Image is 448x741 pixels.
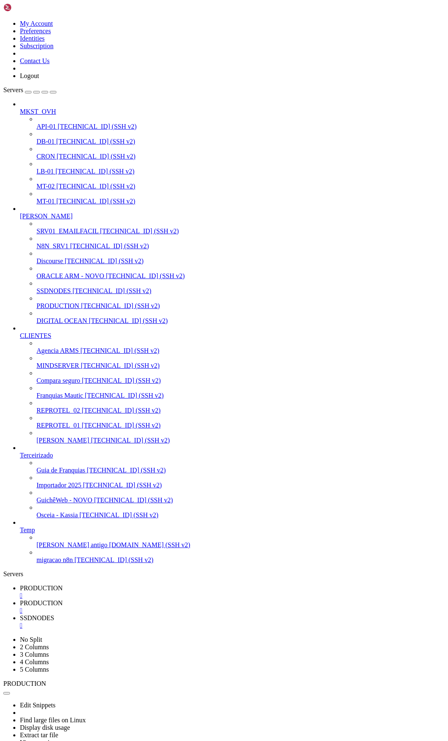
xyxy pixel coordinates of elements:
[37,369,445,384] li: Compara seguro [TECHNICAL_ID] (SSH v2)
[37,422,445,429] a: REPROTEL_01 [TECHNICAL_ID] (SSH v2)
[20,526,445,534] a: Temp
[37,242,445,250] a: N8N_SRV1 [TECHNICAL_ID] (SSH v2)
[37,362,79,369] span: MINDSERVER
[37,153,55,160] span: CRON
[20,27,51,34] a: Preferences
[20,332,445,340] a: CLIENTES
[20,636,42,643] a: No Split
[37,482,445,489] a: Importador 2025 [TECHNICAL_ID] (SSH v2)
[37,511,445,519] a: Osceia - Kassia [TECHNICAL_ID] (SSH v2)
[37,227,98,235] span: SRV01_EMAILFACIL
[37,227,445,235] a: SRV01_EMAILFACIL [TECHNICAL_ID] (SSH v2)
[20,213,73,220] span: [PERSON_NAME]
[37,504,445,519] li: Osceia - Kassia [TECHNICAL_ID] (SSH v2)
[37,347,79,354] span: Agencia ARMS
[20,20,53,27] a: My Account
[37,302,79,309] span: PRODUCTION
[37,392,445,399] a: Franquias Mautic [TECHNICAL_ID] (SSH v2)
[20,643,49,651] a: 2 Columns
[37,138,445,145] a: DB-01 [TECHNICAL_ID] (SSH v2)
[37,459,445,474] li: Guia de Franquias [TECHNICAL_ID] (SSH v2)
[20,205,445,325] li: [PERSON_NAME]
[37,250,445,265] li: Discourse [TECHNICAL_ID] (SSH v2)
[37,399,445,414] li: REPROTEL_02 [TECHNICAL_ID] (SSH v2)
[37,541,445,549] a: [PERSON_NAME] antigo [DOMAIN_NAME] (SSH v2)
[20,614,445,629] a: SSDNODES
[37,377,80,384] span: Compara seguro
[37,310,445,325] li: DIGITAL OCEAN [TECHNICAL_ID] (SSH v2)
[20,666,49,673] a: 5 Columns
[37,115,445,130] li: API-01 [TECHNICAL_ID] (SSH v2)
[80,511,158,518] span: [TECHNICAL_ID] (SSH v2)
[37,198,445,205] a: MT-01 [TECHNICAL_ID] (SSH v2)
[37,287,445,295] a: SSDNODES [TECHNICAL_ID] (SSH v2)
[37,190,445,205] li: MT-01 [TECHNICAL_ID] (SSH v2)
[58,123,136,130] span: [TECHNICAL_ID] (SSH v2)
[37,511,78,518] span: Osceia - Kassia
[37,556,73,563] span: migracao n8n
[20,332,51,339] span: CLIENTES
[37,295,445,310] li: PRODUCTION [TECHNICAL_ID] (SSH v2)
[89,317,168,324] span: [TECHNICAL_ID] (SSH v2)
[37,287,71,294] span: SSDNODES
[20,622,445,629] a: 
[37,302,445,310] a: PRODUCTION [TECHNICAL_ID] (SSH v2)
[56,153,135,160] span: [TECHNICAL_ID] (SSH v2)
[109,541,190,548] span: [DOMAIN_NAME] (SSH v2)
[37,437,445,444] a: [PERSON_NAME] [TECHNICAL_ID] (SSH v2)
[20,651,49,658] a: 3 Columns
[37,198,55,205] span: MT-01
[37,175,445,190] li: MT-02 [TECHNICAL_ID] (SSH v2)
[100,227,179,235] span: [TECHNICAL_ID] (SSH v2)
[37,496,93,504] span: GuichêWeb - NOVO
[37,429,445,444] li: [PERSON_NAME] [TECHNICAL_ID] (SSH v2)
[37,280,445,295] li: SSDNODES [TECHNICAL_ID] (SSH v2)
[37,355,445,369] li: MINDSERVER [TECHNICAL_ID] (SSH v2)
[37,467,445,474] a: Guia de Franquias [TECHNICAL_ID] (SSH v2)
[37,153,445,160] a: CRON [TECHNICAL_ID] (SSH v2)
[20,452,53,459] span: Terceirizado
[3,570,445,578] div: Servers
[94,496,173,504] span: [TECHNICAL_ID] (SSH v2)
[37,257,63,264] span: Discourse
[37,347,445,355] a: Agencia ARMS [TECHNICAL_ID] (SSH v2)
[56,198,135,205] span: [TECHNICAL_ID] (SSH v2)
[20,444,445,519] li: Terceirizado
[20,57,50,64] a: Contact Us
[37,414,445,429] li: REPROTEL_01 [TECHNICAL_ID] (SSH v2)
[37,407,80,414] span: REPROTEL_02
[56,183,135,190] span: [TECHNICAL_ID] (SSH v2)
[82,422,161,429] span: [TECHNICAL_ID] (SSH v2)
[37,549,445,564] li: migracao n8n [TECHNICAL_ID] (SSH v2)
[20,702,56,709] a: Edit Snippets
[3,86,56,93] a: Servers
[37,160,445,175] li: LB-01 [TECHNICAL_ID] (SSH v2)
[37,556,445,564] a: migracao n8n [TECHNICAL_ID] (SSH v2)
[37,235,445,250] li: N8N_SRV1 [TECHNICAL_ID] (SSH v2)
[37,384,445,399] li: Franquias Mautic [TECHNICAL_ID] (SSH v2)
[37,272,445,280] a: ORACLE ARM - NOVO [TECHNICAL_ID] (SSH v2)
[56,168,134,175] span: [TECHNICAL_ID] (SSH v2)
[37,534,445,549] li: [PERSON_NAME] antigo [DOMAIN_NAME] (SSH v2)
[75,556,153,563] span: [TECHNICAL_ID] (SSH v2)
[37,317,445,325] a: DIGITAL OCEAN [TECHNICAL_ID] (SSH v2)
[81,302,160,309] span: [TECHNICAL_ID] (SSH v2)
[20,108,56,115] span: MKST_OVH
[20,584,63,592] span: PRODUCTION
[37,407,445,414] a: REPROTEL_02 [TECHNICAL_ID] (SSH v2)
[37,123,445,130] a: API-01 [TECHNICAL_ID] (SSH v2)
[37,272,104,279] span: ORACLE ARM - NOVO
[37,340,445,355] li: Agencia ARMS [TECHNICAL_ID] (SSH v2)
[20,584,445,599] a: PRODUCTION
[37,474,445,489] li: Importador 2025 [TECHNICAL_ID] (SSH v2)
[37,422,80,429] span: REPROTEL_01
[37,541,107,548] span: [PERSON_NAME] antigo
[20,592,445,599] div: 
[20,72,39,79] a: Logout
[80,347,159,354] span: [TECHNICAL_ID] (SSH v2)
[37,145,445,160] li: CRON [TECHNICAL_ID] (SSH v2)
[37,467,85,474] span: Guia de Franquias
[20,325,445,444] li: CLIENTES
[20,731,58,739] a: Extract tar file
